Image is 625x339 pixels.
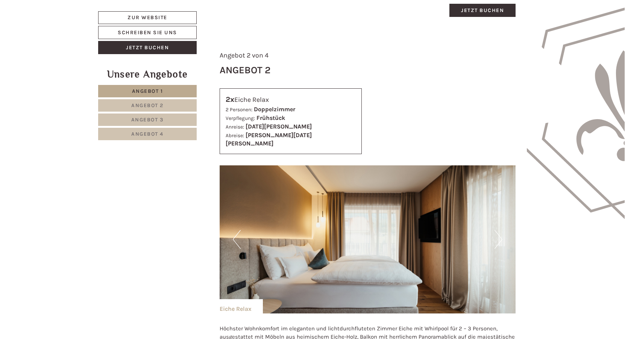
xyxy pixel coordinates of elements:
[256,114,285,121] b: Frühstück
[248,198,296,211] button: Senden
[131,117,164,123] span: Angebot 3
[98,26,197,39] a: Schreiben Sie uns
[131,102,164,109] span: Angebot 2
[220,51,269,59] span: Angebot 2 von 4
[449,4,516,17] a: Jetzt buchen
[226,94,356,105] div: Eiche Relax
[220,299,263,313] div: Eiche Relax
[11,36,122,42] small: 06:59
[226,107,252,112] small: 2 Personen:
[220,165,516,313] img: image
[226,133,244,138] small: Abreise:
[98,41,197,54] a: Jetzt buchen
[226,95,234,104] b: 2x
[6,20,126,43] div: Guten Tag, wie können wir Ihnen helfen?
[246,123,312,130] b: [DATE][PERSON_NAME]
[226,124,244,130] small: Anreise:
[220,63,271,77] div: Angebot 2
[131,131,164,137] span: Angebot 4
[132,88,163,94] span: Angebot 1
[233,230,241,249] button: Previous
[98,67,197,81] div: Unsere Angebote
[11,22,122,28] div: Hotel B&B Feldmessner
[135,6,161,18] div: [DATE]
[98,11,197,24] a: Zur Website
[226,132,312,147] b: [PERSON_NAME][DATE][PERSON_NAME]
[495,230,502,249] button: Next
[226,115,255,121] small: Verpflegung:
[254,106,295,113] b: Doppelzimmer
